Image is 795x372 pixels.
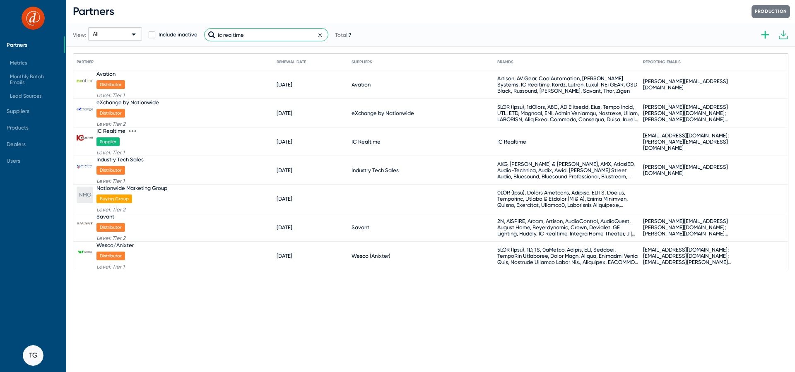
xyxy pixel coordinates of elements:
span: Distributor [96,252,125,260]
span: Supplier [96,137,120,146]
span: IC Realtime [497,139,526,145]
span: Artison, AV Gear, CoolAutomation, [PERSON_NAME] Systems, IC Realtime, Kordz, Lutron, Luxul, NETGE... [497,75,639,94]
span: View: [73,32,86,38]
span: [EMAIL_ADDRESS][DOMAIN_NAME];[EMAIL_ADDRESS][DOMAIN_NAME];[EMAIL_ADDRESS][PERSON_NAME][DOMAIN_NAM... [643,247,757,265]
span: Avation [352,82,371,88]
span: [PERSON_NAME][EMAIL_ADDRESS][PERSON_NAME][DOMAIN_NAME];[PERSON_NAME][DOMAIN_NAME][EMAIL_ADDRESS][... [643,218,757,237]
span: 7 [349,32,351,38]
div: Industry Tech Sales [96,156,144,163]
span: Buying Group [96,194,132,203]
span: Level: Tier 2 [96,206,171,213]
span: Products [7,125,29,131]
span: [PERSON_NAME][EMAIL_ADDRESS][PERSON_NAME][DOMAIN_NAME];[PERSON_NAME][DOMAIN_NAME][EMAIL_ADDRESS][... [643,104,757,122]
div: Savant [96,214,114,220]
span: Savant [352,224,369,230]
span: eXchange by Nationwide [352,110,414,116]
div: Renewal Date [277,60,313,65]
div: IC Realtime [96,128,125,134]
span: All [93,31,99,37]
div: Renewal Date [277,60,306,65]
span: Level: Tier 1 [96,264,137,270]
span: Total: [335,32,351,38]
div: eXchange by Nationwide [96,99,159,106]
span: Level: Tier 1 [96,178,147,184]
span: [PERSON_NAME][EMAIL_ADDRESS][DOMAIN_NAME] [643,164,757,176]
div: [DATE] [277,196,292,202]
div: [DATE] [277,253,292,259]
div: [DATE] [277,110,292,116]
span: 5LOR (Ipsu), 1D, 1S, 0aMetco, Adipis, ELI, Seddoei, TempoRin Utlaboree, Dolor Magn, Aliqua, Enima... [497,247,639,265]
span: Industry Tech Sales [352,167,399,173]
span: Level: Tier 1 [96,92,125,98]
div: Avation [96,71,116,77]
span: Metrics [10,60,27,66]
span: Wesco (Anixter) [352,253,390,259]
span: Level: Tier 1 [96,149,129,156]
span: Distributor [96,109,125,118]
span: Dealers [7,141,26,147]
div: Partner [77,60,94,65]
div: [DATE] [277,224,292,230]
span: AKG, [PERSON_NAME] & [PERSON_NAME], AMX, AtlasIED, Audio-Technica, Audix, Awid, [PERSON_NAME] Str... [497,161,639,180]
span: 0LOR (Ipsu), Dolors Ametcons, Adipisc, ELITS, Doeius, Temporinc, Utlabo & Etdolor (M & A), Enima ... [497,190,639,208]
span: 2N, AiSPiRE, Arcam, Artison, AudioControl, AudioQuest, August Home, Beyerdynamic, Crown, Devialet... [497,218,639,237]
img: WescoAnixter_638860323168288113.png [77,250,93,255]
div: Partner [77,60,101,65]
div: Wesco/Anixter [96,242,134,248]
div: [DATE] [277,167,292,173]
mat-header-cell: Suppliers [352,54,497,70]
span: Partners [7,42,27,48]
img: Industry%20Tech%20Sales_638779085866489561.png [77,158,93,175]
mat-header-cell: Reporting Emails [643,54,785,70]
mat-header-cell: Brands [497,54,643,70]
img: Savant_637728708444453884.png [77,222,93,225]
div: Nationwide Marketing Group [96,185,167,191]
span: [PERSON_NAME][EMAIL_ADDRESS][DOMAIN_NAME] [643,78,757,91]
span: Level: Tier 2 [96,235,125,241]
span: Monthly Batch Emails [10,74,58,85]
img: IC%20Realtime_637521170423655861.png [77,134,93,142]
button: TG [23,345,43,366]
span: Distributor [96,223,125,232]
span: Suppliers [7,108,29,114]
span: Include inactive [159,30,198,40]
span: Distributor [96,166,125,175]
img: Nationwide_638128708748909938.png [77,108,93,111]
span: 5LOR (Ipsu), 1dOlors, A8C, AD Elitsedd, Eius, Tempo Incid, UTL, ETD, Magnaal, ENI, Admin Veniamqu... [497,104,639,122]
img: Avation_638579623338785555.png [77,79,93,82]
span: Lead Sources [10,93,41,99]
span: NMG [79,187,91,203]
span: Users [7,158,20,164]
div: [DATE] [277,82,292,88]
input: Search partners [204,28,328,41]
span: [EMAIL_ADDRESS][DOMAIN_NAME];[PERSON_NAME][EMAIL_ADDRESS][DOMAIN_NAME] [643,132,757,151]
span: IC Realtime [352,139,381,145]
span: Partners [73,5,114,18]
div: [DATE] [277,139,292,145]
span: Level: Tier 2 [96,121,162,127]
span: Distributor [96,80,125,89]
